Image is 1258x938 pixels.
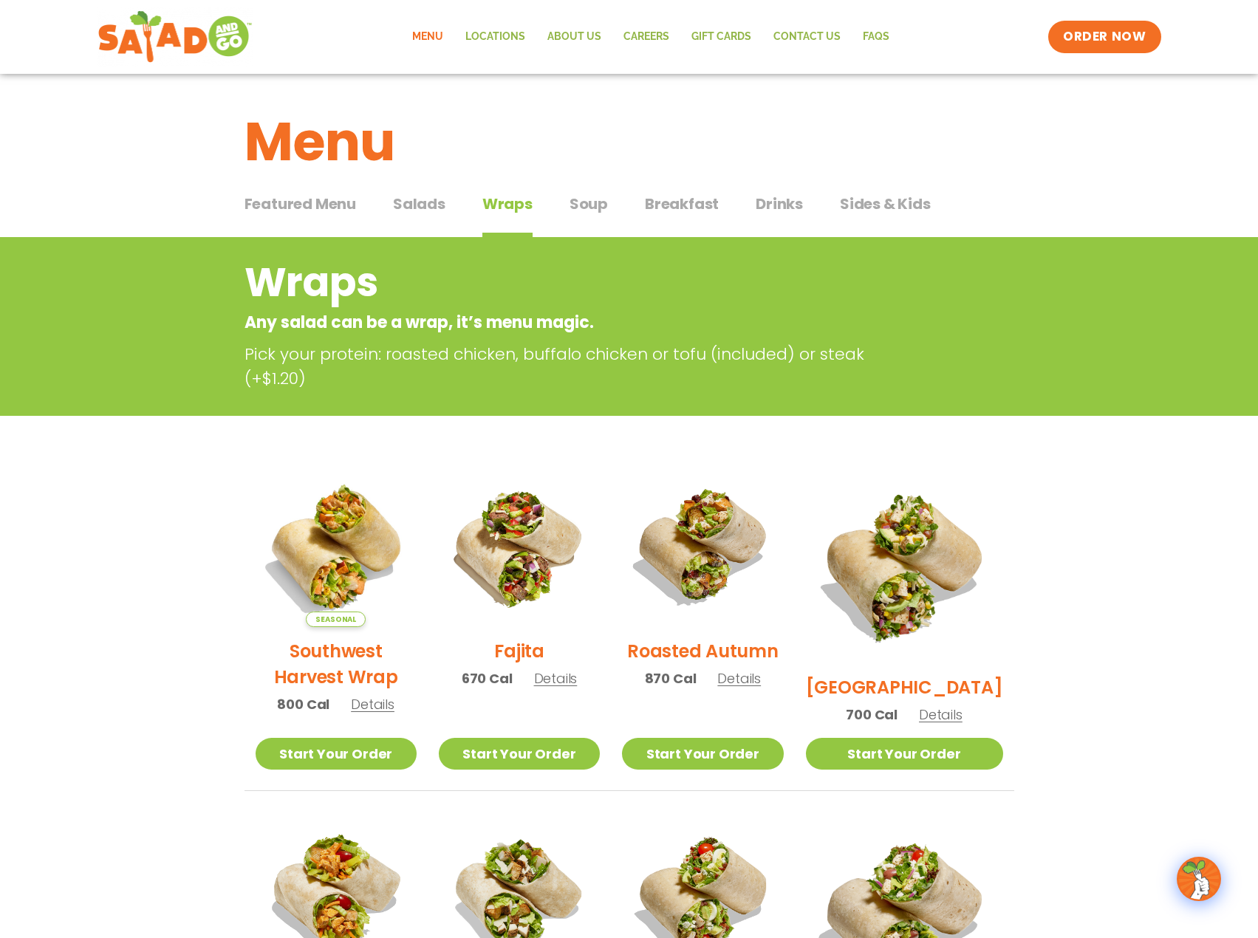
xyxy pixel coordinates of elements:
[612,20,680,54] a: Careers
[454,20,536,54] a: Locations
[680,20,762,54] a: GIFT CARDS
[806,738,1003,770] a: Start Your Order
[245,253,895,312] h2: Wraps
[622,738,783,770] a: Start Your Order
[1048,21,1160,53] a: ORDER NOW
[806,674,1003,700] h2: [GEOGRAPHIC_DATA]
[462,668,513,688] span: 670 Cal
[622,466,783,627] img: Product photo for Roasted Autumn Wrap
[256,466,417,627] img: Product photo for Southwest Harvest Wrap
[756,193,803,215] span: Drinks
[806,466,1003,663] img: Product photo for BBQ Ranch Wrap
[401,20,900,54] nav: Menu
[277,694,329,714] span: 800 Cal
[846,705,898,725] span: 700 Cal
[627,638,779,664] h2: Roasted Autumn
[840,193,931,215] span: Sides & Kids
[536,20,612,54] a: About Us
[439,738,600,770] a: Start Your Order
[245,342,902,391] p: Pick your protein: roasted chicken, buffalo chicken or tofu (included) or steak (+$1.20)
[351,695,394,713] span: Details
[717,669,761,688] span: Details
[645,193,719,215] span: Breakfast
[245,102,1014,182] h1: Menu
[570,193,608,215] span: Soup
[245,193,356,215] span: Featured Menu
[534,669,578,688] span: Details
[256,738,417,770] a: Start Your Order
[401,20,454,54] a: Menu
[393,193,445,215] span: Salads
[762,20,852,54] a: Contact Us
[645,668,697,688] span: 870 Cal
[98,7,253,66] img: new-SAG-logo-768×292
[1063,28,1146,46] span: ORDER NOW
[245,188,1014,238] div: Tabbed content
[1178,858,1220,900] img: wpChatIcon
[306,612,366,627] span: Seasonal
[482,193,533,215] span: Wraps
[439,466,600,627] img: Product photo for Fajita Wrap
[494,638,544,664] h2: Fajita
[919,705,963,724] span: Details
[245,310,895,335] p: Any salad can be a wrap, it’s menu magic.
[256,638,417,690] h2: Southwest Harvest Wrap
[852,20,900,54] a: FAQs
